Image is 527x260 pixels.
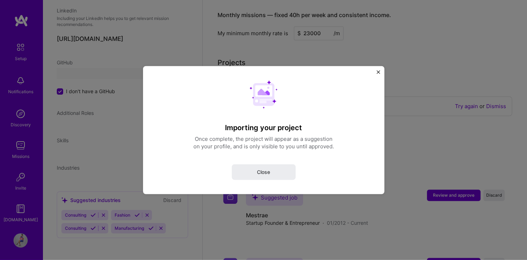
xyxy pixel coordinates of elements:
[257,168,270,175] span: Close
[249,80,278,108] img: Success
[232,164,296,180] button: Close
[193,135,335,150] div: Once complete, the project will appear as a suggestion on your profile, and is only visible to yo...
[225,123,302,132] h1: Importing your project
[377,70,380,78] button: Close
